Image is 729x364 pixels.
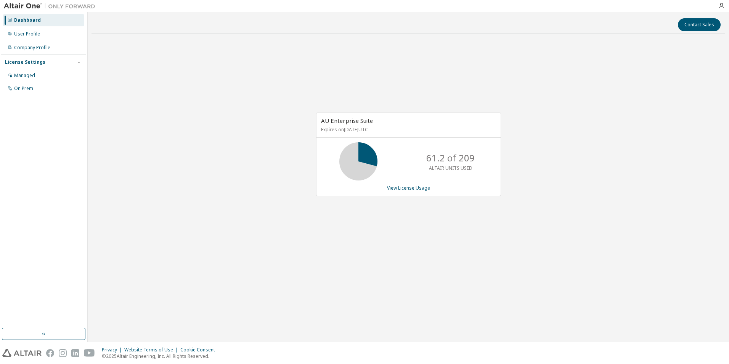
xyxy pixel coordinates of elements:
[102,353,220,359] p: © 2025 Altair Engineering, Inc. All Rights Reserved.
[46,349,54,357] img: facebook.svg
[429,165,472,171] p: ALTAIR UNITS USED
[14,45,50,51] div: Company Profile
[387,185,430,191] a: View License Usage
[59,349,67,357] img: instagram.svg
[180,347,220,353] div: Cookie Consent
[71,349,79,357] img: linkedin.svg
[14,72,35,79] div: Managed
[678,18,721,31] button: Contact Sales
[14,31,40,37] div: User Profile
[321,126,494,133] p: Expires on [DATE] UTC
[321,117,373,124] span: AU Enterprise Suite
[426,151,475,164] p: 61.2 of 209
[102,347,124,353] div: Privacy
[124,347,180,353] div: Website Terms of Use
[5,59,45,65] div: License Settings
[84,349,95,357] img: youtube.svg
[14,17,41,23] div: Dashboard
[2,349,42,357] img: altair_logo.svg
[14,85,33,92] div: On Prem
[4,2,99,10] img: Altair One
